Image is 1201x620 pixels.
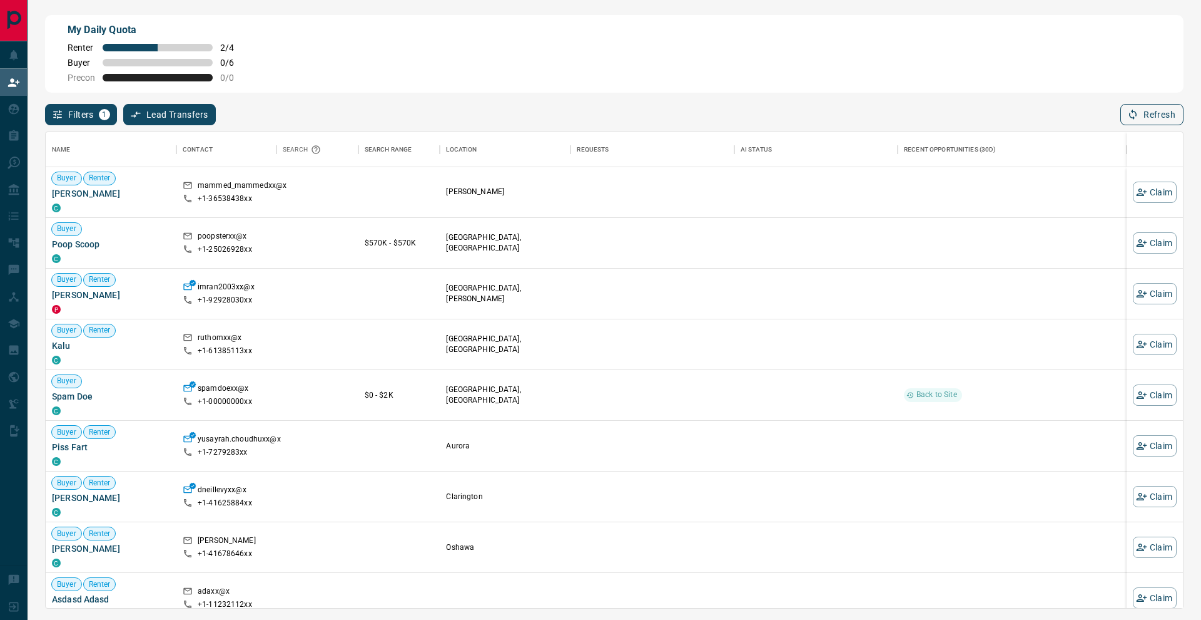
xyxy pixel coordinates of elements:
[52,579,81,590] span: Buyer
[68,23,248,38] p: My Daily Quota
[1133,334,1177,355] button: Claim
[198,498,252,509] p: +1- 41625884xx
[198,194,252,204] p: +1- 36538438xx
[446,492,564,502] p: Clarington
[52,187,170,200] span: [PERSON_NAME]
[198,180,286,194] p: mammed_mammedxx@x
[198,396,252,407] p: +1- 00000000xx
[358,132,440,167] div: Search Range
[52,289,170,301] span: [PERSON_NAME]
[198,535,256,549] p: [PERSON_NAME]
[45,104,117,125] button: Filters1
[198,231,247,244] p: poopsterxx@x
[52,508,61,517] div: condos.ca
[84,478,116,488] span: Renter
[220,73,248,83] span: 0 / 0
[52,224,81,234] span: Buyer
[176,132,276,167] div: Contact
[68,73,95,83] span: Precon
[440,132,570,167] div: Location
[198,333,241,346] p: ruthomxx@x
[52,204,61,212] div: condos.ca
[84,274,116,285] span: Renter
[741,132,772,167] div: AI Status
[52,593,170,606] span: Asdasd Adasd
[52,478,81,488] span: Buyer
[446,187,564,197] p: [PERSON_NAME]
[84,325,116,336] span: Renter
[446,385,564,406] p: [GEOGRAPHIC_DATA], [GEOGRAPHIC_DATA]
[283,132,324,167] div: Search
[570,132,734,167] div: Requests
[446,441,564,452] p: Aurora
[446,232,564,254] p: [GEOGRAPHIC_DATA], [GEOGRAPHIC_DATA]
[198,586,230,599] p: adaxx@x
[52,238,170,251] span: Poop Scoop
[52,542,170,555] span: [PERSON_NAME]
[904,132,996,167] div: Recent Opportunities (30d)
[198,434,281,447] p: yusayrah.choudhuxx@x
[577,132,609,167] div: Requests
[183,132,213,167] div: Contact
[220,43,248,53] span: 2 / 4
[52,492,170,504] span: [PERSON_NAME]
[1133,537,1177,558] button: Claim
[198,447,248,458] p: +1- 7279283xx
[1133,283,1177,304] button: Claim
[52,274,81,285] span: Buyer
[52,132,71,167] div: Name
[52,356,61,364] div: condos.ca
[446,283,564,304] p: [GEOGRAPHIC_DATA], [PERSON_NAME]
[52,406,61,415] div: condos.ca
[52,427,81,438] span: Buyer
[446,542,564,553] p: Oshawa
[198,549,252,559] p: +1- 41678646xx
[1133,486,1177,507] button: Claim
[46,132,176,167] div: Name
[198,295,252,306] p: +1- 92928030xx
[52,529,81,539] span: Buyer
[1120,104,1183,125] button: Refresh
[198,346,252,356] p: +1- 61385113xx
[52,457,61,466] div: condos.ca
[52,305,61,314] div: property.ca
[198,485,246,498] p: dneillevyxx@x
[68,43,95,53] span: Renter
[52,390,170,403] span: Spam Doe
[52,254,61,263] div: condos.ca
[446,334,564,355] p: [GEOGRAPHIC_DATA], [GEOGRAPHIC_DATA]
[52,325,81,336] span: Buyer
[1133,435,1177,457] button: Claim
[734,132,898,167] div: AI Status
[446,132,477,167] div: Location
[84,579,116,590] span: Renter
[1133,587,1177,609] button: Claim
[911,390,962,400] span: Back to Site
[84,173,116,183] span: Renter
[198,282,255,295] p: imran2003xx@x
[198,599,252,610] p: +1- 11232112xx
[52,559,61,567] div: condos.ca
[1133,182,1177,203] button: Claim
[220,58,248,68] span: 0 / 6
[52,376,81,386] span: Buyer
[52,441,170,453] span: Piss Fart
[52,173,81,183] span: Buyer
[100,110,109,119] span: 1
[365,390,434,401] p: $0 - $2K
[898,132,1127,167] div: Recent Opportunities (30d)
[68,58,95,68] span: Buyer
[198,244,252,255] p: +1- 25026928xx
[52,339,170,352] span: Kalu
[84,529,116,539] span: Renter
[123,104,216,125] button: Lead Transfers
[1133,385,1177,406] button: Claim
[1133,232,1177,254] button: Claim
[198,383,248,396] p: spamdoexx@x
[365,237,434,249] p: $570K - $570K
[365,132,412,167] div: Search Range
[84,427,116,438] span: Renter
